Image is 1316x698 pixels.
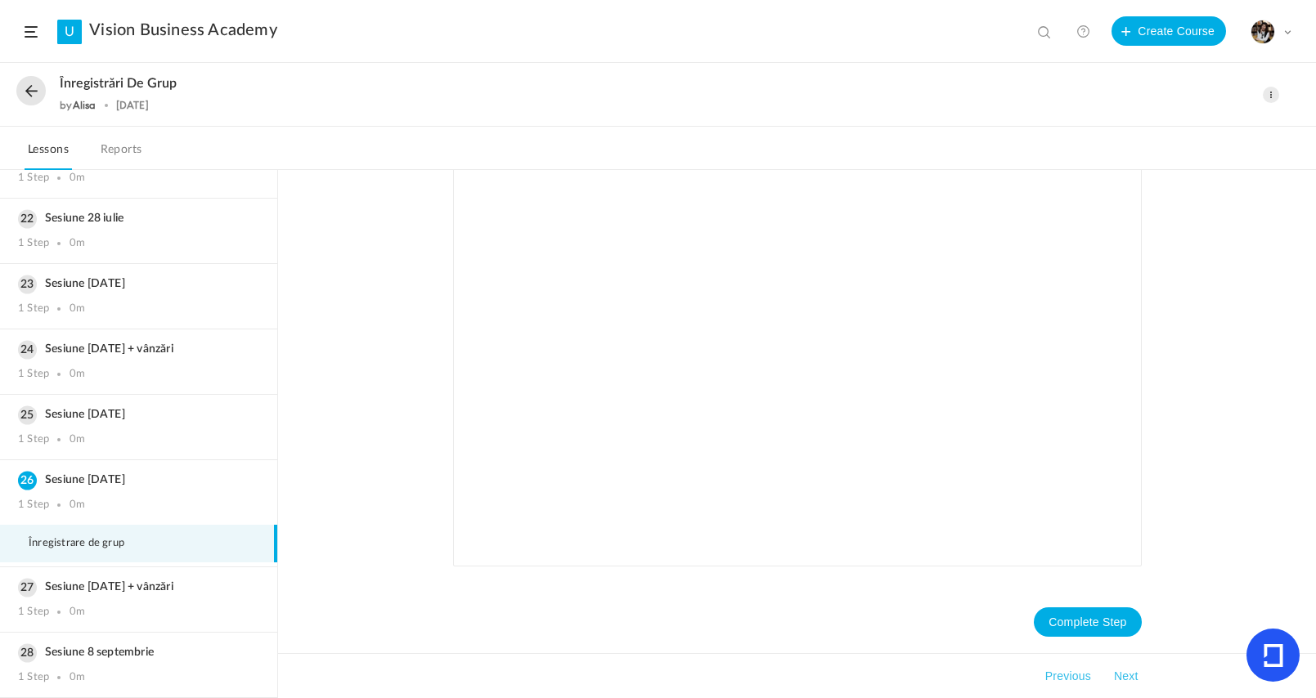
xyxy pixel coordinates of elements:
a: Alisa [73,99,97,111]
h3: Sesiune [DATE] + vânzări [18,342,259,356]
div: 0m [70,302,85,315]
button: Create Course [1112,16,1226,46]
div: 0m [70,499,85,512]
a: Reports [97,139,146,170]
button: Next [1111,666,1142,686]
div: 0m [70,606,85,619]
div: [DATE] [116,100,149,111]
div: 1 Step [18,671,49,684]
span: Înregistrări de grup [60,76,177,92]
button: Complete Step [1034,607,1141,637]
div: 0m [70,671,85,684]
div: 0m [70,368,85,381]
h3: Sesiune 28 iulie [18,212,259,226]
a: Vision Business Academy [89,20,277,40]
h3: Sesiune [DATE] [18,277,259,291]
div: by [60,100,96,111]
a: U [57,20,82,44]
div: 1 Step [18,172,49,185]
div: 0m [70,172,85,185]
div: 0m [70,433,85,446]
h3: Sesiune 8 septembrie [18,646,259,660]
button: Previous [1042,666,1094,686]
div: 1 Step [18,302,49,315]
h3: Sesiune [DATE] + vânzări [18,580,259,594]
h3: Sesiune [DATE] [18,473,259,487]
iframe: YouTube video player [454,141,1141,566]
div: 1 Step [18,368,49,381]
div: 1 Step [18,237,49,250]
div: 1 Step [18,433,49,446]
div: 1 Step [18,499,49,512]
span: Înregistrare de grup [29,537,145,550]
div: 1 Step [18,606,49,619]
div: 0m [70,237,85,250]
h3: Sesiune [DATE] [18,408,259,422]
a: Lessons [25,139,72,170]
img: tempimagehs7pti.png [1251,20,1274,43]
